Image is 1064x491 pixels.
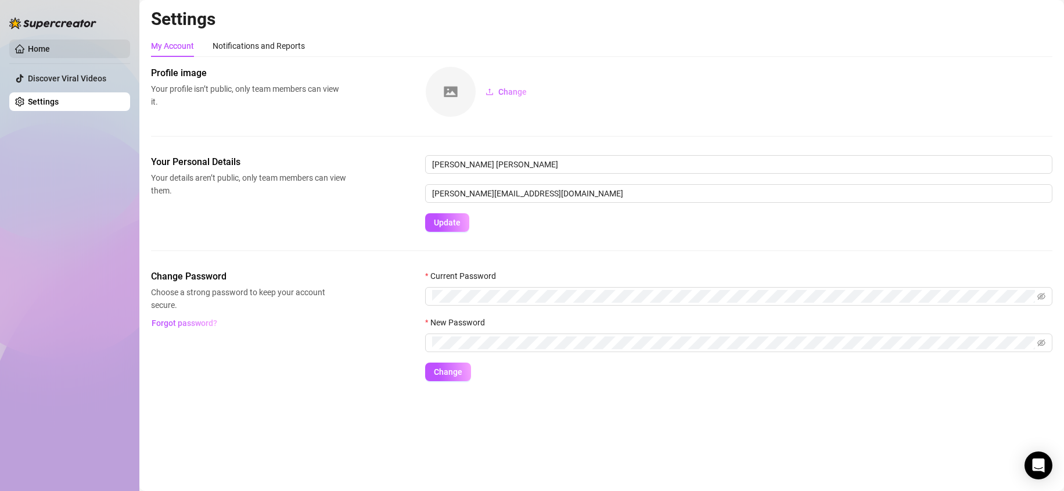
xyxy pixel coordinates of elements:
[425,316,493,329] label: New Password
[425,213,469,232] button: Update
[425,184,1052,203] input: Enter new email
[151,8,1052,30] h2: Settings
[425,270,504,282] label: Current Password
[486,88,494,96] span: upload
[151,270,346,284] span: Change Password
[213,40,305,52] div: Notifications and Reports
[1025,451,1052,479] div: Open Intercom Messenger
[426,67,476,117] img: square-placeholder.png
[434,367,462,377] span: Change
[434,218,461,227] span: Update
[498,87,527,96] span: Change
[1037,339,1045,347] span: eye-invisible
[151,40,194,52] div: My Account
[152,318,217,328] span: Forgot password?
[425,363,471,381] button: Change
[151,83,346,108] span: Your profile isn’t public, only team members can view it.
[1037,292,1045,300] span: eye-invisible
[151,155,346,169] span: Your Personal Details
[28,44,50,53] a: Home
[151,314,217,332] button: Forgot password?
[151,171,346,197] span: Your details aren’t public, only team members can view them.
[432,336,1035,349] input: New Password
[28,74,106,83] a: Discover Viral Videos
[425,155,1052,174] input: Enter name
[28,97,59,106] a: Settings
[151,286,346,311] span: Choose a strong password to keep your account secure.
[432,290,1035,303] input: Current Password
[151,66,346,80] span: Profile image
[476,83,536,101] button: Change
[9,17,96,29] img: logo-BBDzfeDw.svg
